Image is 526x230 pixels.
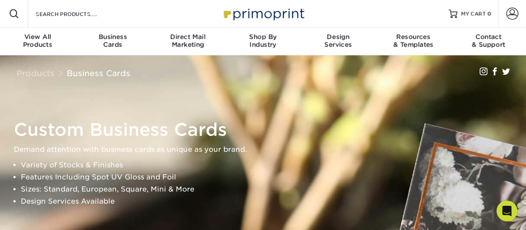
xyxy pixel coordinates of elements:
div: & Support [451,33,526,48]
p: Demand attention with business cards as unique as your brand. [14,144,520,156]
a: BusinessCards [75,28,151,55]
li: Variety of Stocks & Finishes [21,159,520,171]
span: Contact [451,33,526,41]
div: Industry [226,33,301,48]
span: Design [300,33,376,41]
span: Business [75,33,151,41]
h1: Custom Business Cards [14,119,520,140]
span: 0 [487,11,491,17]
span: MY CART [461,10,486,18]
div: & Templates [376,33,451,48]
a: Products [16,68,55,78]
span: Resources [376,33,451,41]
span: Direct Mail [150,33,226,41]
div: Services [300,33,376,48]
a: DesignServices [300,28,376,55]
input: SEARCH PRODUCTS..... [35,9,119,19]
a: Business Cards [67,68,130,78]
div: Marketing [150,33,226,48]
li: Sizes: Standard, European, Square, Mini & More [21,183,520,195]
img: Primoprint [220,4,307,23]
a: Contact& Support [451,28,526,55]
a: Shop ByIndustry [226,28,301,55]
div: Cards [75,33,151,48]
li: Design Services Available [21,195,520,208]
li: Features Including Spot UV Gloss and Foil [21,171,520,183]
a: Direct MailMarketing [150,28,226,55]
span: Shop By [226,33,301,41]
div: Open Intercom Messenger [497,201,517,221]
a: Resources& Templates [376,28,451,55]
